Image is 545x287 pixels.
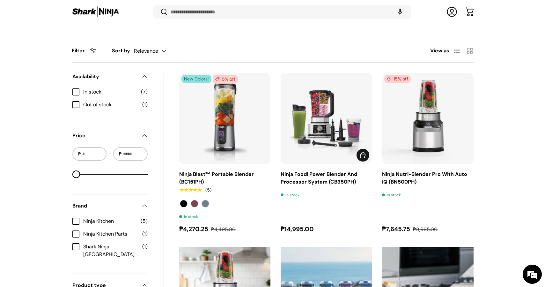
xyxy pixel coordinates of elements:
summary: Availability [72,65,148,88]
speech-search-button: Search by voice [390,5,410,19]
a: Ninja Nutri-Blender Pro With Auto IQ (BN500PH) [382,73,473,164]
button: Relevance [134,45,179,57]
span: (5) [141,217,148,225]
img: ninja-nutri-blender-pro-with-auto-iq-silver-with-sample-food-content-full-view-sharkninja-philipp... [382,73,473,164]
img: ninja-foodi-power-blender-and-processor-system-full-view-with-sample-contents-sharkninja-philippines [281,73,372,164]
span: (1) [142,230,148,238]
span: Out of stock [83,101,138,109]
label: Sort by [112,47,134,55]
span: - [108,150,111,158]
span: In stock [83,88,137,96]
span: (7) [141,88,148,96]
img: ninja-blast-portable-blender-black-left-side-view-sharkninja-philippines [179,73,270,164]
span: (1) [142,243,148,251]
label: Navy Blue [202,200,209,208]
span: Filter [72,47,85,54]
span: Shark Ninja [GEOGRAPHIC_DATA] [83,243,138,258]
label: Cranberry [191,200,198,208]
a: Ninja Blast™ Portable Blender (BC151PH) [179,73,270,164]
span: ₱ [77,151,82,157]
summary: Price [72,124,148,147]
a: Ninja Nutri-Blender Pro With Auto IQ (BN500PH) [382,171,467,185]
span: (1) [142,101,148,109]
span: Ninja Kitchen [83,217,137,225]
summary: Brand [72,194,148,217]
span: View as [430,47,449,55]
span: Brand [72,202,137,210]
span: Ninja Kitchen Parts [83,230,138,238]
span: ₱ [118,151,122,157]
img: Shark Ninja Philippines [72,6,120,18]
label: Black [180,200,188,208]
a: Ninja Blast™ Portable Blender (BC151PH) [179,171,254,185]
a: Ninja Foodi Power Blender And Processor System (CB350PH) [281,171,357,185]
span: 5% off [213,75,238,84]
span: Availability [72,73,137,80]
button: Filter [72,47,96,54]
a: Ninja Foodi Power Blender And Processor System (CB350PH) [281,73,372,164]
span: Price [72,132,137,140]
span: New Colors! [181,75,211,83]
span: Relevance [134,48,158,54]
span: 15% off [384,75,411,83]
